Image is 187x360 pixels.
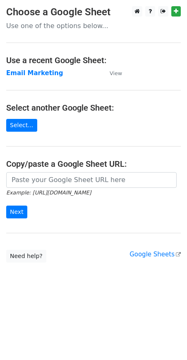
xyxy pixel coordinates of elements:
p: Use one of the options below... [6,21,181,30]
input: Next [6,206,27,218]
h3: Choose a Google Sheet [6,6,181,18]
a: Need help? [6,250,46,263]
input: Paste your Google Sheet URL here [6,172,177,188]
small: View [110,70,122,76]
h4: Use a recent Google Sheet: [6,55,181,65]
a: Email Marketing [6,69,63,77]
h4: Copy/paste a Google Sheet URL: [6,159,181,169]
a: Select... [6,119,37,132]
a: View [101,69,122,77]
small: Example: [URL][DOMAIN_NAME] [6,189,91,196]
h4: Select another Google Sheet: [6,103,181,113]
a: Google Sheets [129,251,181,258]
